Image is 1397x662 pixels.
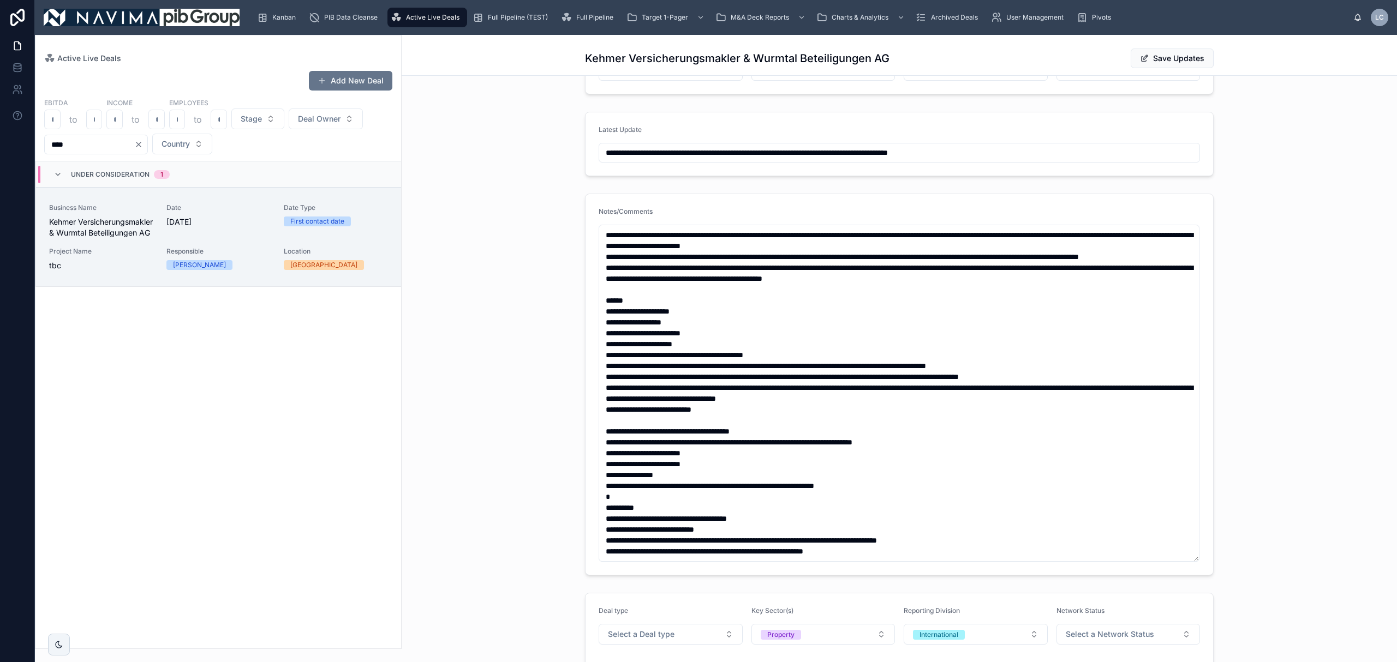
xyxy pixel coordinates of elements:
[134,140,147,149] button: Clear
[69,113,77,126] p: to
[832,13,888,22] span: Charts & Analytics
[106,98,133,107] label: Income
[751,624,895,645] button: Select Button
[904,606,960,615] span: Reporting Division
[920,630,958,640] div: International
[272,13,296,22] span: Kanban
[988,8,1071,27] a: User Management
[1131,49,1214,68] button: Save Updates
[152,134,212,154] button: Select Button
[813,8,910,27] a: Charts & Analytics
[324,13,378,22] span: PIB Data Cleanse
[44,98,68,107] label: EBITDA
[599,207,653,215] span: Notes/Comments
[1066,629,1154,640] span: Select a Network Status
[166,247,271,256] span: Responsible
[160,170,163,179] div: 1
[1056,624,1201,645] button: Select Button
[767,630,795,640] div: Property
[231,109,284,129] button: Select Button
[576,13,613,22] span: Full Pipeline
[173,260,226,270] div: [PERSON_NAME]
[912,8,986,27] a: Archived Deals
[1375,13,1384,22] span: LC
[558,8,621,27] a: Full Pipeline
[290,260,357,270] div: [GEOGRAPHIC_DATA]
[49,260,153,271] span: tbc
[1073,8,1119,27] a: Pivots
[904,624,1048,645] button: Select Button
[290,216,344,226] div: First contact date
[166,203,271,212] span: Date
[469,8,556,27] a: Full Pipeline (TEST)
[599,624,743,645] button: Select Button
[306,8,385,27] a: PIB Data Cleanse
[284,203,388,212] span: Date Type
[49,247,153,256] span: Project Name
[712,8,811,27] a: M&A Deck Reports
[57,53,121,64] span: Active Live Deals
[71,170,150,179] span: Under Consideration
[254,8,303,27] a: Kanban
[1056,606,1105,615] span: Network Status
[309,71,392,91] button: Add New Deal
[731,13,789,22] span: M&A Deck Reports
[169,98,208,107] label: Employees
[387,8,467,27] a: Active Live Deals
[166,216,271,227] span: [DATE]
[44,9,240,26] img: App logo
[1092,13,1111,22] span: Pivots
[248,5,1353,29] div: scrollable content
[36,188,401,286] a: Business NameKehmer Versicherungsmakler & Wurmtal Beteiligungen AGDate[DATE]Date TypeFirst contac...
[289,109,363,129] button: Select Button
[406,13,459,22] span: Active Live Deals
[608,629,674,640] span: Select a Deal type
[194,113,202,126] p: to
[298,113,341,124] span: Deal Owner
[162,139,190,149] span: Country
[931,13,978,22] span: Archived Deals
[642,13,688,22] span: Target 1-Pager
[49,203,153,212] span: Business Name
[751,606,793,615] span: Key Sector(s)
[488,13,548,22] span: Full Pipeline (TEST)
[49,216,153,238] span: Kehmer Versicherungsmakler & Wurmtal Beteiligungen AG
[1006,13,1064,22] span: User Management
[599,606,628,615] span: Deal type
[132,113,140,126] p: to
[241,113,262,124] span: Stage
[585,51,889,66] h1: Kehmer Versicherungsmakler & Wurmtal Beteiligungen AG
[284,247,388,256] span: Location
[599,125,642,134] span: Latest Update
[44,53,121,64] a: Active Live Deals
[623,8,710,27] a: Target 1-Pager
